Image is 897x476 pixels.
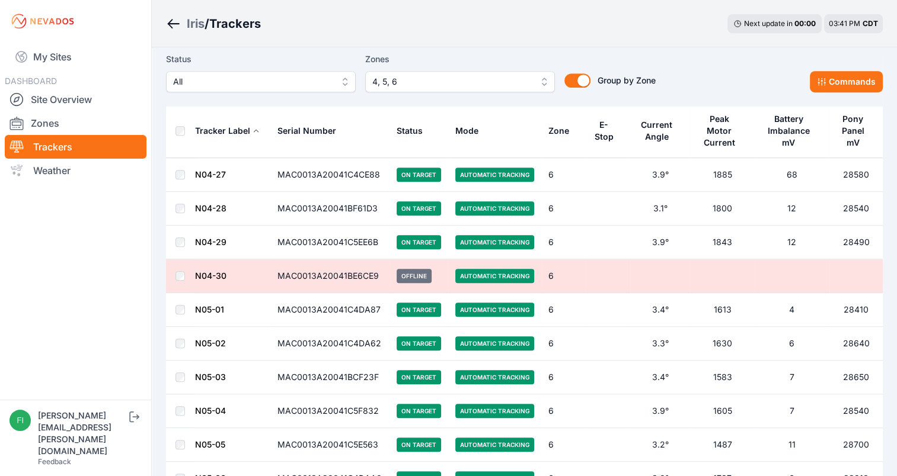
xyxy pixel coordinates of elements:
h3: Trackers [209,15,261,32]
td: 68 [755,158,829,192]
td: 1487 [690,428,755,462]
span: On Target [397,168,441,182]
td: 28490 [829,226,883,259]
button: Status [397,117,432,145]
td: 6 [541,226,586,259]
td: MAC0013A20041C4DA87 [270,293,390,327]
span: Automatic Tracking [455,168,534,182]
span: CDT [863,19,878,28]
td: MAC0013A20041C4CE88 [270,158,390,192]
img: Nevados [9,12,76,31]
td: MAC0013A20041BF61D3 [270,192,390,226]
span: Automatic Tracking [455,269,534,283]
td: 1605 [690,394,755,428]
td: 28540 [829,394,883,428]
td: 6 [755,327,829,361]
div: 00 : 00 [794,19,816,28]
span: 03:41 PM [829,19,860,28]
td: 28650 [829,361,883,394]
button: Serial Number [277,117,346,145]
td: 6 [541,158,586,192]
a: N05-01 [195,304,224,314]
span: Automatic Tracking [455,404,534,418]
a: N04-30 [195,271,226,281]
button: Mode [455,117,488,145]
td: MAC0013A20041C5EE6B [270,226,390,259]
button: Commands [810,71,883,92]
div: Tracker Label [195,125,250,137]
span: On Target [397,370,441,384]
div: Battery Imbalance mV [762,113,816,149]
td: 3.2° [630,428,690,462]
a: N05-03 [195,372,226,382]
div: Serial Number [277,125,336,137]
div: Status [397,125,423,137]
a: N04-28 [195,203,226,213]
td: 28640 [829,327,883,361]
div: Pony Panel mV [837,113,870,149]
td: 4 [755,293,829,327]
span: / [205,15,209,32]
a: Weather [5,159,146,182]
a: Feedback [38,457,71,466]
a: Trackers [5,135,146,159]
td: 28580 [829,158,883,192]
label: Status [166,52,356,66]
button: Pony Panel mV [837,105,876,157]
td: 1885 [690,158,755,192]
div: Peak Motor Current [697,113,741,149]
td: MAC0013A20041C4DA62 [270,327,390,361]
a: Iris [187,15,205,32]
td: 6 [541,394,586,428]
td: 7 [755,361,829,394]
td: 7 [755,394,829,428]
span: Offline [397,269,432,283]
span: Automatic Tracking [455,235,534,249]
span: All [173,75,332,89]
td: 3.4° [630,293,690,327]
span: On Target [397,336,441,350]
span: Group by Zone [598,75,656,85]
td: 6 [541,327,586,361]
td: 1843 [690,226,755,259]
td: 6 [541,361,586,394]
td: 3.9° [630,226,690,259]
td: 1630 [690,327,755,361]
button: Current Angle [637,111,683,151]
nav: Breadcrumb [166,8,261,39]
div: Mode [455,125,478,137]
span: On Target [397,404,441,418]
td: MAC0013A20041BCF23F [270,361,390,394]
img: fidel.lopez@prim.com [9,410,31,431]
a: Zones [5,111,146,135]
div: Zone [548,125,569,137]
td: 3.4° [630,361,690,394]
td: 6 [541,428,586,462]
td: MAC0013A20041BE6CE9 [270,259,390,293]
a: N04-27 [195,169,226,179]
span: Automatic Tracking [455,370,534,384]
label: Zones [365,52,555,66]
span: Automatic Tracking [455,201,534,216]
td: 6 [541,293,586,327]
span: Automatic Tracking [455,438,534,452]
div: [PERSON_NAME][EMAIL_ADDRESS][PERSON_NAME][DOMAIN_NAME] [38,410,127,457]
button: Battery Imbalance mV [762,105,822,157]
span: Automatic Tracking [455,303,534,317]
td: 6 [541,259,586,293]
a: N05-04 [195,406,226,416]
button: All [166,71,356,92]
a: My Sites [5,43,146,71]
td: 12 [755,192,829,226]
a: Site Overview [5,88,146,111]
button: Peak Motor Current [697,105,748,157]
td: 3.9° [630,158,690,192]
span: Automatic Tracking [455,336,534,350]
button: Tracker Label [195,117,260,145]
td: MAC0013A20041C5F832 [270,394,390,428]
a: N05-05 [195,439,225,449]
a: N05-02 [195,338,226,348]
td: 3.3° [630,327,690,361]
td: 28410 [829,293,883,327]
